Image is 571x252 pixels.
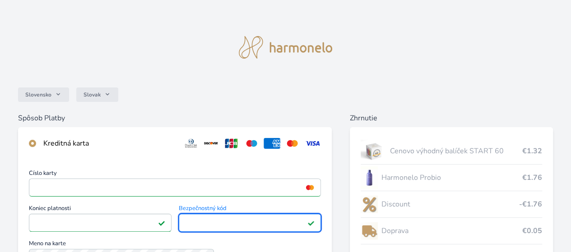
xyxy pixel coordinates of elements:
iframe: Iframe pre bezpečnostný kód [183,216,317,229]
span: Slovensko [25,91,51,98]
h6: Spôsob Platby [18,113,332,124]
iframe: Iframe pre číslo karty [33,181,317,194]
div: Kreditná karta [43,138,176,149]
span: -€1.76 [519,199,542,210]
img: delivery-lo.png [361,220,378,242]
span: Discount [381,199,519,210]
img: visa.svg [304,138,321,149]
span: Cenovo výhodný balíček START 60 [390,146,522,156]
span: €1.32 [522,146,542,156]
img: CLEAN_PROBIO_se_stinem_x-lo.jpg [361,166,378,189]
img: amex.svg [264,138,280,149]
span: Doprava [381,225,522,236]
span: Meno na karte [29,241,321,249]
button: Slovak [76,87,118,102]
img: mc [304,183,316,192]
span: Koniec platnosti [29,206,172,214]
img: Pole je platné [307,219,315,226]
img: logo.svg [239,36,333,59]
img: diners.svg [183,138,200,149]
img: start.jpg [361,140,386,162]
img: mc.svg [284,138,301,149]
span: Číslo karty [29,170,321,179]
span: Bezpečnostný kód [179,206,321,214]
h6: Zhrnutie [350,113,553,124]
button: Slovensko [18,87,69,102]
img: Pole je platné [158,219,165,226]
img: discover.svg [203,138,219,149]
img: discount-lo.png [361,193,378,215]
span: €0.05 [522,225,542,236]
img: maestro.svg [243,138,260,149]
img: jcb.svg [223,138,240,149]
span: Slovak [84,91,101,98]
iframe: Iframe pre deň vypršania platnosti [33,216,167,229]
span: €1.76 [522,172,542,183]
span: Harmonelo Probio [381,172,522,183]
